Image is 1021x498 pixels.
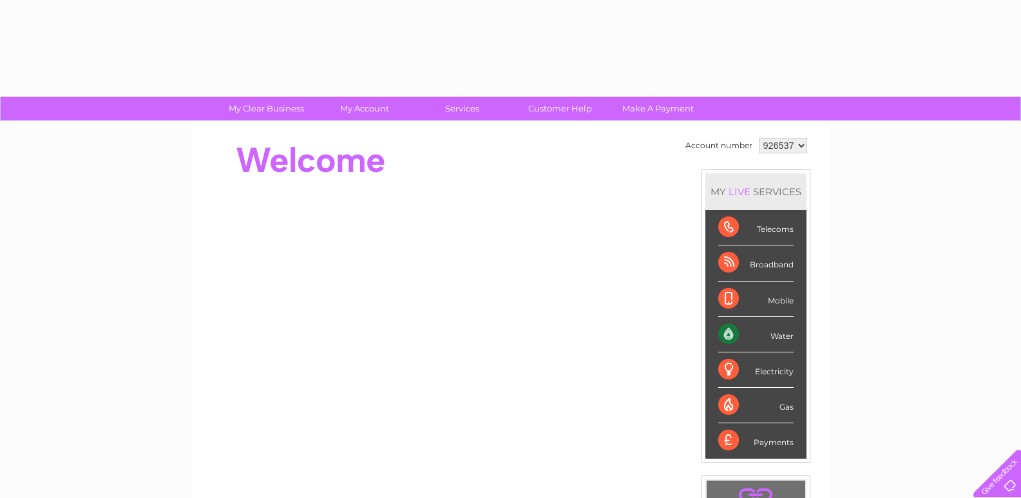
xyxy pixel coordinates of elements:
[718,282,794,317] div: Mobile
[718,210,794,245] div: Telecoms
[507,97,613,120] a: Customer Help
[705,173,806,210] div: MY SERVICES
[718,423,794,458] div: Payments
[718,245,794,281] div: Broadband
[213,97,320,120] a: My Clear Business
[605,97,711,120] a: Make A Payment
[718,317,794,352] div: Water
[718,388,794,423] div: Gas
[311,97,417,120] a: My Account
[726,186,753,198] div: LIVE
[682,135,756,157] td: Account number
[718,352,794,388] div: Electricity
[409,97,515,120] a: Services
